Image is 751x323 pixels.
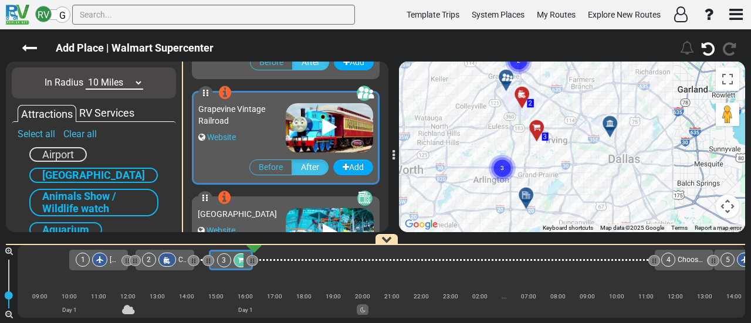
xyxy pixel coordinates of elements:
[690,300,719,311] div: |
[500,164,504,171] text: 3
[25,300,55,311] div: |
[720,253,735,267] div: 5
[42,223,89,236] span: Aquarium
[661,291,690,302] div: 12:00
[690,291,719,302] div: 13:00
[289,300,319,311] div: |
[529,99,533,107] span: 2
[286,208,374,257] img: mqdefault.jpg
[201,300,231,311] div: |
[289,291,319,302] div: 18:00
[42,190,116,215] span: Animals Show / Wildlife watch
[29,168,158,183] div: [GEOGRAPHIC_DATA]
[466,4,530,26] a: System Places
[231,291,260,302] div: 16:00
[543,224,593,232] button: Keyboard shortcuts
[716,195,739,218] button: Map camera controls
[514,300,543,311] div: |
[333,159,373,175] button: Add
[377,291,407,302] div: 21:00
[217,253,231,267] div: 3
[402,217,441,232] img: Google
[238,307,253,313] span: Day 1
[59,10,66,21] span: G
[495,291,514,302] div: ...
[29,189,158,216] div: Animals Show / Wildlife watch
[201,291,231,302] div: 15:00
[142,253,156,267] div: 2
[45,77,83,88] span: In Radius
[407,10,459,19] span: Template Trips
[29,222,102,237] div: Aquarium
[543,291,573,302] div: 08:00
[631,291,661,302] div: 11:00
[661,300,690,311] div: |
[504,32,533,63] gmp-advanced-marker: Cluster of 2 markers
[18,105,76,122] div: Attractions
[334,55,374,70] button: Add
[465,300,495,311] div: |
[76,253,90,267] div: 1
[54,6,70,23] div: G
[514,291,543,302] div: 07:00
[207,132,236,142] a: Website
[719,291,749,302] div: 14:00
[260,291,289,302] div: 17:00
[42,169,145,181] span: [GEOGRAPHIC_DATA]
[543,300,573,311] div: |
[29,147,87,162] div: Airport
[143,291,172,302] div: 13:00
[573,291,602,302] div: 09:00
[260,300,289,311] div: |
[719,300,749,311] div: |
[495,300,514,311] div: |
[602,300,631,311] div: |
[250,55,293,70] label: Before
[72,5,355,25] input: Search...
[6,5,29,25] img: RvPlanetLogo.png
[84,300,113,311] div: |
[543,132,547,141] span: 3
[465,291,495,302] div: 02:00
[537,10,576,19] span: My Routes
[110,256,265,264] span: [GEOGRAPHIC_DATA]/[GEOGRAPHIC_DATA] DFW
[716,67,739,91] button: Toggle fullscreen view
[319,291,348,302] div: 19:00
[286,103,373,152] img: mqdefault.jpg
[588,10,661,19] span: Explore New Routes
[249,159,292,175] label: Before
[517,56,520,64] text: 2
[18,128,55,140] a: Select all
[583,4,666,26] a: Explore New Routes
[695,225,742,231] a: Report a map error
[407,300,436,311] div: |
[488,139,517,170] gmp-advanced-marker: Cluster of 3 markers
[76,106,137,121] div: RV Services
[472,10,525,19] span: System Places
[573,300,602,311] div: |
[231,300,260,311] div: |
[348,300,377,311] div: |
[172,291,201,302] div: 14:00
[407,291,436,302] div: 22:00
[661,253,675,267] div: 4
[600,225,664,231] span: Map data ©2025 Google
[671,225,688,231] a: Terms
[292,55,329,70] label: After
[55,291,84,302] div: 10:00
[401,4,465,26] a: Template Trips
[172,300,201,311] div: |
[436,291,465,302] div: 23:00
[292,159,329,175] label: After
[113,291,143,302] div: 12:00
[198,209,277,219] span: [GEOGRAPHIC_DATA]
[44,38,225,58] label: Add Place | Walmart Supercenter
[631,300,661,311] div: |
[377,300,407,311] div: |
[348,291,377,302] div: 20:00
[192,85,380,191] div: Grapevine Vintage Railroad Website Add Before After
[84,291,113,302] div: 11:00
[178,256,303,264] span: Choose your rental station - Start Route
[143,300,172,311] div: |
[62,307,77,313] span: Day 1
